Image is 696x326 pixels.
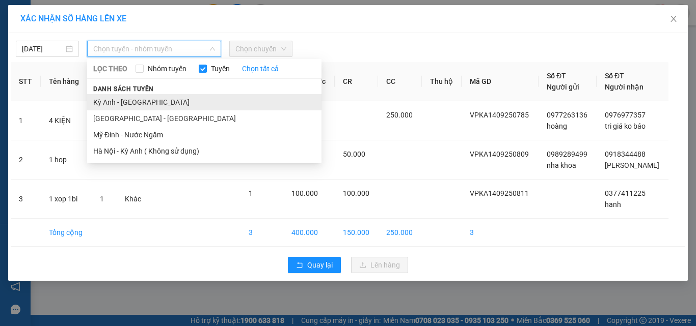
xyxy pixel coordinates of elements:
[547,150,587,158] span: 0989289499
[5,61,112,75] li: [PERSON_NAME]
[547,72,566,80] span: Số ĐT
[547,111,587,119] span: 0977263136
[117,180,150,219] td: Khác
[22,43,64,54] input: 14/09/2025
[249,189,253,197] span: 1
[5,75,112,90] li: In ngày: 19:12 14/09
[100,195,104,203] span: 1
[11,62,41,101] th: STT
[547,161,576,169] span: nha khoa
[462,219,539,247] td: 3
[288,257,341,273] button: rollbackQuay lại
[659,5,688,34] button: Close
[378,62,421,101] th: CC
[386,111,413,119] span: 250.000
[670,15,678,23] span: close
[605,189,646,197] span: 0377411225
[93,63,127,74] span: LỌC THEO
[605,83,644,91] span: Người nhận
[378,219,421,247] td: 250.000
[307,259,333,271] span: Quay lại
[242,63,279,74] a: Chọn tất cả
[235,41,286,56] span: Chọn chuyến
[87,110,322,127] li: [GEOGRAPHIC_DATA] - [GEOGRAPHIC_DATA]
[343,189,369,197] span: 100.000
[283,219,335,247] td: 400.000
[605,150,646,158] span: 0918344488
[41,62,92,101] th: Tên hàng
[291,189,318,197] span: 100.000
[470,150,529,158] span: VPKA1409250809
[209,46,216,52] span: down
[547,83,579,91] span: Người gửi
[87,143,322,159] li: Hà Nội - Kỳ Anh ( Không sử dụng)
[343,150,365,158] span: 50.000
[87,94,322,110] li: Kỳ Anh - [GEOGRAPHIC_DATA]
[11,180,41,219] td: 3
[207,63,234,74] span: Tuyến
[41,180,92,219] td: 1 xop 1bi
[11,101,41,140] td: 1
[605,111,646,119] span: 0976977357
[87,127,322,143] li: Mỹ Đình - Nước Ngầm
[470,189,529,197] span: VPKA1409250811
[144,63,191,74] span: Nhóm tuyến
[605,122,646,130] span: tri giá ko báo
[240,219,283,247] td: 3
[87,84,160,94] span: Danh sách tuyến
[547,122,567,130] span: hoàng
[93,41,215,56] span: Chọn tuyến - nhóm tuyến
[335,219,378,247] td: 150.000
[351,257,408,273] button: uploadLên hàng
[296,261,303,270] span: rollback
[11,140,41,180] td: 2
[41,140,92,180] td: 1 hop
[470,111,529,119] span: VPKA1409250785
[41,101,92,140] td: 4 KIỆN
[20,14,126,23] span: XÁC NHẬN SỐ HÀNG LÊN XE
[605,72,624,80] span: Số ĐT
[422,62,462,101] th: Thu hộ
[462,62,539,101] th: Mã GD
[605,200,621,209] span: hanh
[335,62,378,101] th: CR
[41,219,92,247] td: Tổng cộng
[605,161,659,169] span: [PERSON_NAME]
